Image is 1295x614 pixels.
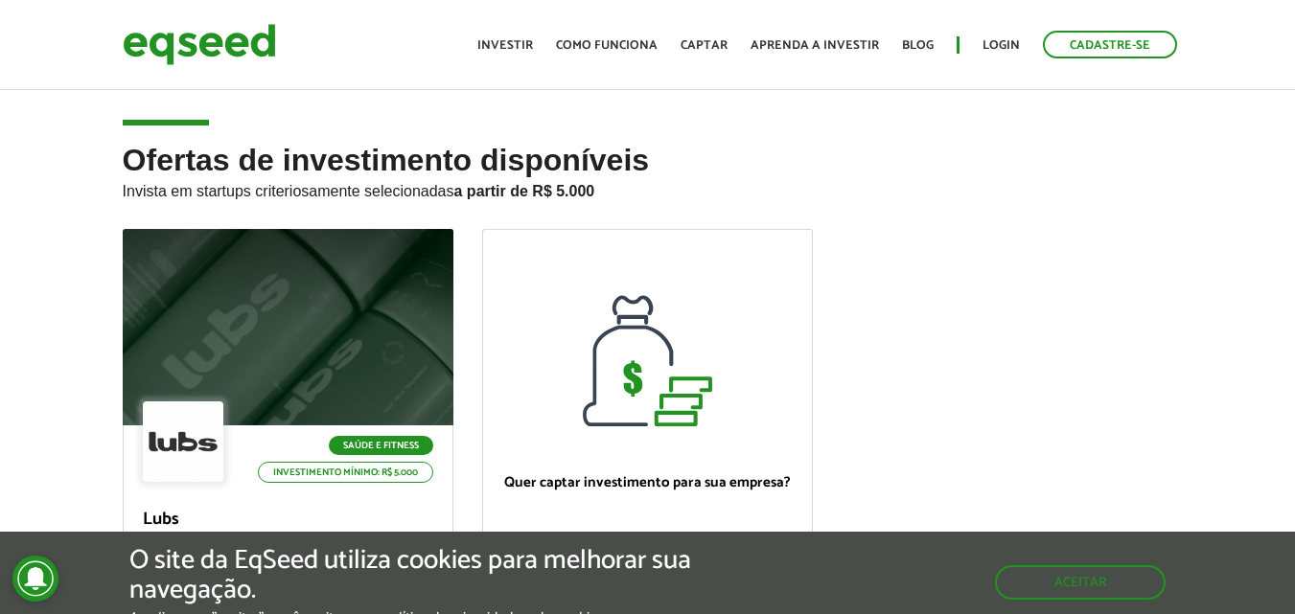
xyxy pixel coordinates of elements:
a: Cadastre-se [1043,31,1177,58]
p: Invista em startups criteriosamente selecionadas [123,177,1173,200]
h5: O site da EqSeed utiliza cookies para melhorar sua navegação. [129,546,751,605]
p: Lubs [143,510,433,531]
p: Saúde e Fitness [329,436,433,455]
p: Quer captar investimento para sua empresa? [502,474,793,491]
h2: Ofertas de investimento disponíveis [123,144,1173,229]
img: EqSeed [123,19,276,70]
button: Aceitar [995,565,1166,600]
strong: a partir de R$ 5.000 [454,183,595,199]
a: Como funciona [556,39,658,52]
p: Investimento mínimo: R$ 5.000 [258,462,433,483]
a: Investir [477,39,533,52]
a: Blog [902,39,934,52]
a: Aprenda a investir [751,39,879,52]
a: Captar [681,39,728,52]
a: Login [983,39,1020,52]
